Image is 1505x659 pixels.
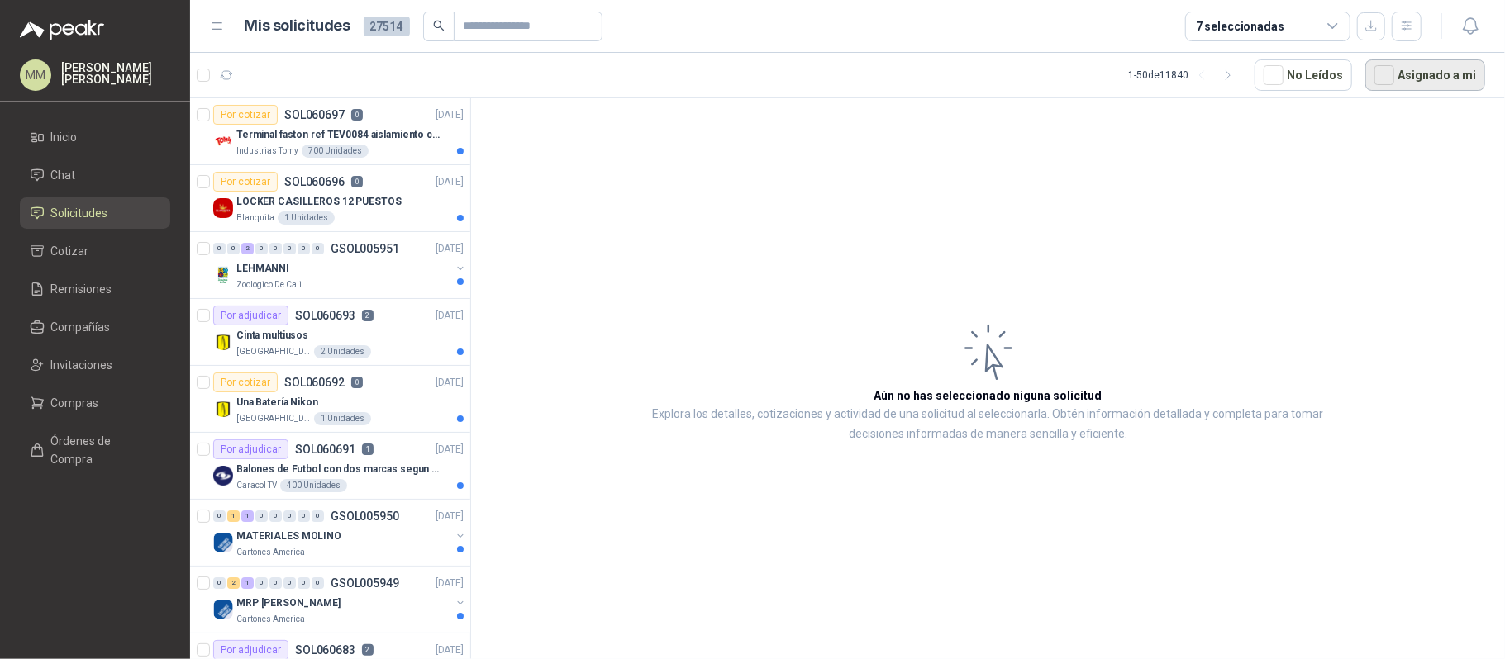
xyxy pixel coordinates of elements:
div: 0 [298,577,310,589]
img: Company Logo [213,131,233,151]
p: Industrias Tomy [236,145,298,158]
div: 0 [213,577,226,589]
p: [GEOGRAPHIC_DATA] [236,412,311,425]
img: Company Logo [213,198,233,218]
div: Por adjudicar [213,306,288,325]
p: Zoologico De Cali [236,278,302,292]
p: [DATE] [436,509,464,524]
a: Por cotizarSOL0606970[DATE] Company LogoTerminal faston ref TEV0084 aislamiento completoIndustria... [190,98,470,165]
p: [PERSON_NAME] [PERSON_NAME] [61,62,170,85]
p: 1 [362,443,374,455]
p: [DATE] [436,642,464,658]
h1: Mis solicitudes [245,14,350,38]
img: Company Logo [213,466,233,486]
div: Por adjudicar [213,439,288,459]
p: SOL060692 [284,377,345,388]
a: Por cotizarSOL0606960[DATE] Company LogoLOCKER CASILLEROS 12 PUESTOSBlanquita1 Unidades [190,165,470,232]
span: Remisiones [51,280,112,298]
p: Cinta multiusos [236,328,308,344]
div: 0 [213,243,226,254]
div: 2 Unidades [314,345,371,358]
span: Inicio [51,128,78,146]
div: 1 Unidades [314,412,371,425]
div: 1 [227,510,240,522]
p: [GEOGRAPHIC_DATA] [236,345,311,358]
p: [DATE] [436,375,464,391]
a: Solicitudes [20,197,170,229]
div: 0 [283,577,296,589]
p: 2 [362,310,374,321]
div: 0 [283,243,296,254]
p: Cartones America [236,613,305,626]
div: 0 [227,243,240,254]
div: 0 [255,510,268,522]
p: Explora los detalles, cotizaciones y actividad de una solicitud al seleccionarla. Obtén informaci... [636,405,1340,444]
p: [DATE] [436,107,464,123]
span: Chat [51,166,76,184]
p: Balones de Futbol con dos marcas segun adjunto. Adjuntar cotizacion en su formato [236,462,442,477]
div: 0 [269,243,282,254]
div: 0 [312,510,324,522]
p: Blanquita [236,211,274,225]
img: Logo peakr [20,20,104,40]
a: Chat [20,159,170,191]
a: Compañías [20,311,170,343]
div: MM [20,59,51,91]
p: SOL060683 [295,644,355,656]
p: [DATE] [436,576,464,591]
a: Inicio [20,121,170,153]
div: Por cotizar [213,372,278,392]
img: Company Logo [213,332,233,352]
div: Por cotizar [213,105,278,125]
div: 0 [213,510,226,522]
p: 0 [351,377,363,388]
p: SOL060697 [284,109,345,121]
a: Compras [20,387,170,419]
a: 0 2 1 0 0 0 0 0 GSOL005949[DATE] Company LogoMRP [PERSON_NAME]Cartones America [213,573,467,626]
a: 0 1 1 0 0 0 0 0 GSOL005950[DATE] Company LogoMATERIALES MOLINOCartones America [213,506,467,559]
img: Company Logo [213,265,233,285]
p: Cartones America [236,546,305,559]
div: 1 Unidades [278,211,335,225]
p: MATERIALES MOLINO [236,529,341,544]
p: [DATE] [436,174,464,190]
p: GSOL005949 [331,577,399,589]
p: SOL060693 [295,310,355,321]
div: 700 Unidades [302,145,369,158]
span: Compras [51,394,99,412]
p: [DATE] [436,442,464,458]
div: 0 [312,577,324,589]
p: SOL060691 [295,443,355,455]
img: Company Logo [213,399,233,419]
div: 7 seleccionadas [1196,17,1284,36]
div: 1 - 50 de 11840 [1128,62,1241,88]
a: Por cotizarSOL0606920[DATE] Company LogoUna Batería Nikon[GEOGRAPHIC_DATA]1 Unidades [190,366,470,433]
a: Por adjudicarSOL0606911[DATE] Company LogoBalones de Futbol con dos marcas segun adjunto. Adjunta... [190,433,470,500]
button: No Leídos [1255,59,1352,91]
div: 2 [227,577,240,589]
img: Company Logo [213,533,233,552]
a: Órdenes de Compra [20,425,170,475]
span: Solicitudes [51,204,108,222]
p: [DATE] [436,308,464,324]
p: 2 [362,644,374,656]
div: 1 [241,577,254,589]
span: Invitaciones [51,356,113,374]
div: 0 [269,510,282,522]
p: LEHMANNI [236,261,289,277]
p: 0 [351,176,363,187]
p: SOL060696 [284,176,345,187]
div: 2 [241,243,254,254]
a: Remisiones [20,273,170,305]
p: Terminal faston ref TEV0084 aislamiento completo [236,127,442,143]
p: GSOL005951 [331,243,399,254]
a: Cotizar [20,235,170,267]
div: 0 [283,510,296,522]
a: 0 0 2 0 0 0 0 0 GSOL005951[DATE] Company LogoLEHMANNIZoologico De Cali [213,239,467,292]
h3: Aún no has seleccionado niguna solicitud [874,386,1103,405]
span: Compañías [51,318,111,336]
div: 1 [241,510,254,522]
p: 0 [351,109,363,121]
div: 0 [298,243,310,254]
div: 0 [255,243,268,254]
